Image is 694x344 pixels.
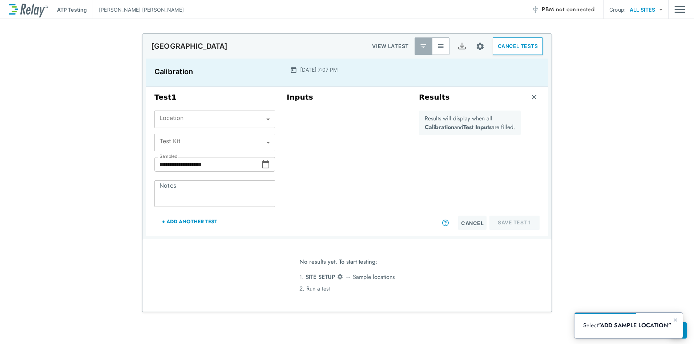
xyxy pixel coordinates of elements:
span: not connected [556,5,594,13]
p: Calibration [154,66,274,77]
img: Calender Icon [290,66,297,73]
p: [PERSON_NAME] [PERSON_NAME] [99,6,184,13]
p: Group: [609,6,626,13]
span: SITE SETUP [306,273,335,281]
span: No results yet. To start testing: [299,256,377,271]
img: Offline Icon [532,6,539,13]
label: Sampled [160,154,178,159]
input: Choose date, selected date is Sep 3, 2025 [154,157,261,172]
b: Calibration [425,123,454,131]
li: 1. → Sample locations [299,271,395,283]
button: + Add Another Test [154,213,225,230]
p: Results will display when all and are filled. [425,114,515,132]
img: LuminUltra Relay [9,2,48,17]
p: VIEW LATEST [372,42,409,51]
img: Latest [420,43,427,50]
button: Main menu [674,3,685,16]
span: PBM [542,4,594,15]
b: Test Inputs [463,123,492,131]
h3: Inputs [287,93,407,102]
p: ATP Testing [57,6,87,13]
h3: Results [419,93,450,102]
p: [GEOGRAPHIC_DATA] [151,42,228,51]
img: View All [437,43,444,50]
img: Settings Icon [337,273,343,280]
button: CANCEL TESTS [493,37,543,55]
button: Site setup [471,37,490,56]
h3: Test 1 [154,93,275,102]
button: PBM not connected [529,2,597,17]
p: [DATE] 7:07 PM [300,66,338,73]
li: 2. Run a test [299,283,395,295]
img: Export Icon [457,42,467,51]
img: Settings Icon [476,42,485,51]
img: Remove [530,93,538,101]
iframe: bubble [574,313,683,338]
button: Cancel [458,216,487,230]
button: Export [453,37,471,55]
img: Drawer Icon [674,3,685,16]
